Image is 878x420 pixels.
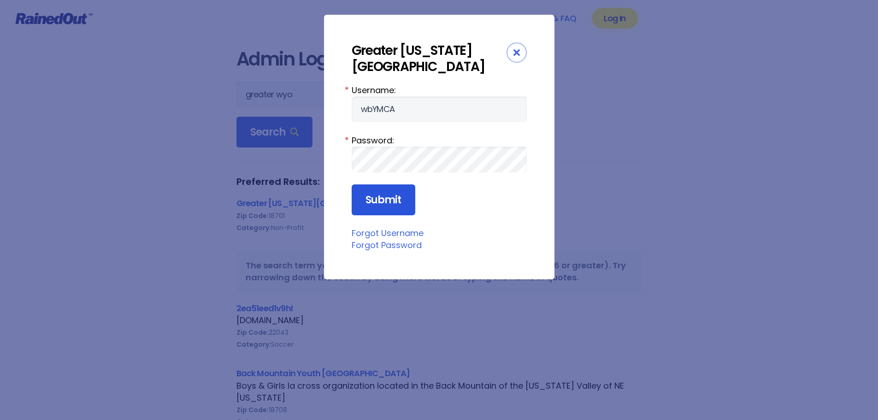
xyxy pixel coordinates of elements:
[352,84,527,96] label: Username:
[352,184,415,216] input: Submit
[352,239,422,251] a: Forgot Password
[352,134,527,147] label: Password:
[507,42,527,63] div: Close
[352,42,507,75] div: Greater [US_STATE][GEOGRAPHIC_DATA]
[352,227,424,239] a: Forgot Username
